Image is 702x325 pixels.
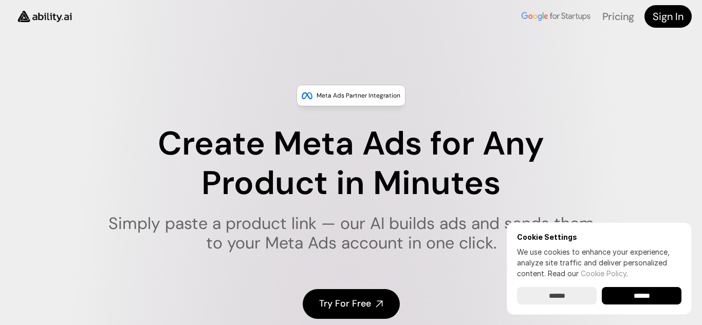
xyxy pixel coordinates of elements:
[602,10,634,23] a: Pricing
[102,214,601,253] h1: Simply paste a product link — our AI builds ads and sends them to your Meta Ads account in one cl...
[317,90,400,101] p: Meta Ads Partner Integration
[548,269,628,278] span: Read our .
[517,246,681,279] p: We use cookies to enhance your experience, analyze site traffic and deliver personalized content.
[581,269,626,278] a: Cookie Policy
[653,9,683,24] h4: Sign In
[517,233,681,241] h6: Cookie Settings
[319,297,371,310] h4: Try For Free
[303,289,400,318] a: Try For Free
[644,5,692,28] a: Sign In
[102,124,601,203] h1: Create Meta Ads for Any Product in Minutes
